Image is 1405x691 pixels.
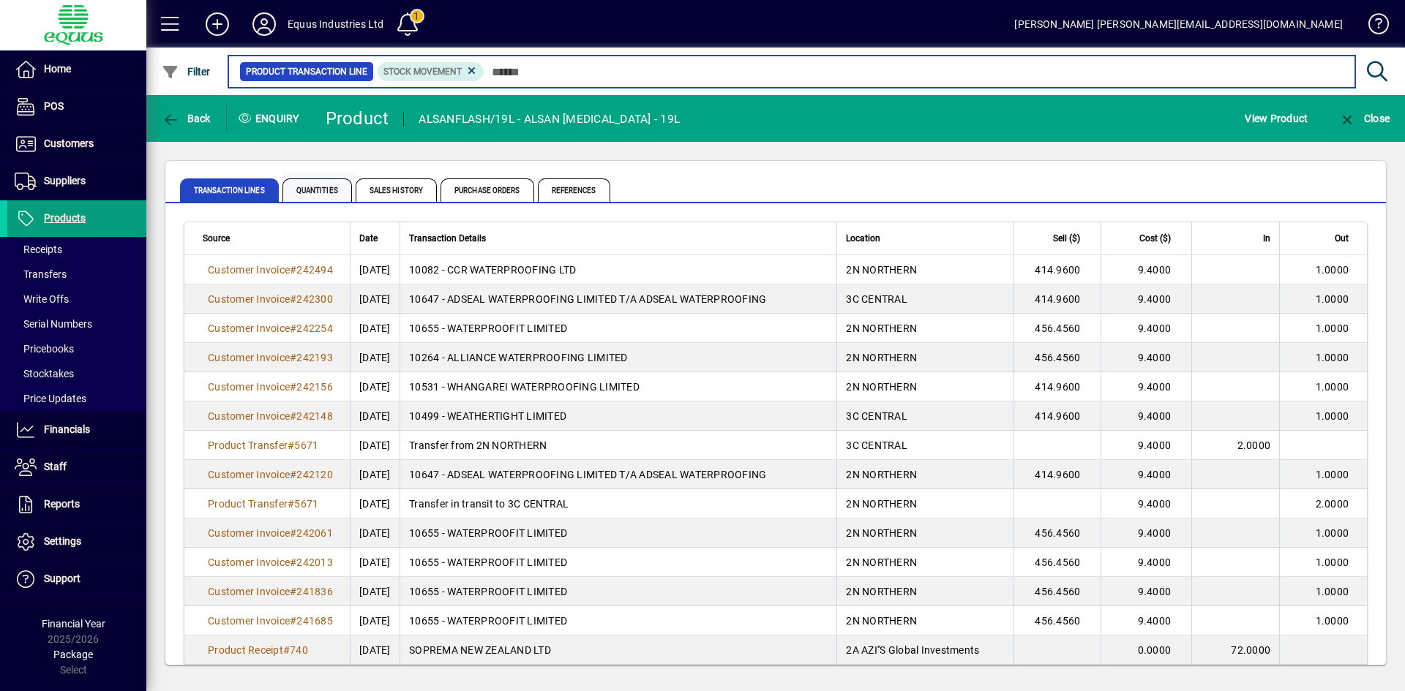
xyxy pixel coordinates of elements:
[7,449,146,486] a: Staff
[290,410,296,422] span: #
[294,498,318,510] span: 5671
[350,635,400,665] td: [DATE]
[44,175,86,186] span: Suppliers
[1013,372,1101,401] td: 414.9600
[846,644,979,656] span: 2A AZI''S Global Investments
[290,381,296,393] span: #
[846,230,880,246] span: Location
[1139,230,1171,246] span: Cost ($)
[356,178,437,202] span: Sales History
[208,322,290,334] span: Customer Invoice
[400,284,836,314] td: 10647 - ADSEAL WATERPROOFING LIMITED T/A ADSEAL WATERPROOFING
[227,107,315,130] div: Enquiry
[53,649,93,660] span: Package
[400,489,836,518] td: Transfer in transit to 3C CENTRAL
[846,439,907,451] span: 3C CENTRAL
[146,105,227,132] app-page-header-button: Back
[15,318,92,330] span: Serial Numbers
[1110,230,1184,246] div: Cost ($)
[350,314,400,343] td: [DATE]
[15,268,67,280] span: Transfers
[400,460,836,489] td: 10647 - ADSEAL WATERPROOFING LIMITED T/A ADSEAL WATERPROOFING
[1316,556,1349,568] span: 1.0000
[1316,469,1349,480] span: 1.0000
[44,63,71,75] span: Home
[846,264,917,276] span: 2N NORTHERN
[350,343,400,372] td: [DATE]
[296,556,333,568] span: 242013
[203,467,338,483] a: Customer Invoice#242120
[42,618,105,630] span: Financial Year
[1013,343,1101,372] td: 456.4560
[290,615,296,627] span: #
[846,352,917,363] span: 2N NORTHERN
[203,320,338,336] a: Customer Invoice#242254
[1013,255,1101,284] td: 414.9600
[350,255,400,284] td: [DATE]
[203,230,230,246] span: Source
[1316,352,1349,363] span: 1.0000
[290,322,296,334] span: #
[1013,548,1101,577] td: 456.4560
[1316,498,1349,510] span: 2.0000
[296,381,333,393] span: 242156
[1101,606,1191,635] td: 9.4000
[203,350,338,366] a: Customer Invoice#242193
[1316,322,1349,334] span: 1.0000
[15,393,86,404] span: Price Updates
[162,113,211,124] span: Back
[1335,105,1393,132] button: Close
[283,644,290,656] span: #
[203,291,338,307] a: Customer Invoice#242300
[400,635,836,665] td: SOPREMA NEW ZEALAND LTD
[1022,230,1093,246] div: Sell ($)
[203,262,338,278] a: Customer Invoice#242494
[1323,105,1405,132] app-page-header-button: Close enquiry
[378,62,484,81] mat-chip: Product Transaction Type: Stock movement
[241,11,288,37] button: Profile
[7,237,146,262] a: Receipts
[1101,518,1191,548] td: 9.4000
[288,498,294,510] span: #
[288,439,294,451] span: #
[419,107,680,131] div: ALSANFLASH/19L - ALSAN [MEDICAL_DATA] - 19L
[7,486,146,523] a: Reports
[350,548,400,577] td: [DATE]
[203,437,323,453] a: Product Transfer#5671
[44,137,94,149] span: Customers
[208,381,290,393] span: Customer Invoice
[846,615,917,627] span: 2N NORTHERN
[1101,577,1191,606] td: 9.4000
[7,262,146,287] a: Transfers
[350,460,400,489] td: [DATE]
[44,100,64,112] span: POS
[359,230,378,246] span: Date
[846,410,907,422] span: 3C CENTRAL
[208,439,288,451] span: Product Transfer
[208,527,290,539] span: Customer Invoice
[246,64,367,79] span: Product Transaction Line
[208,264,290,276] span: Customer Invoice
[203,525,338,541] a: Customer Invoice#242061
[1101,372,1191,401] td: 9.4000
[208,615,290,627] span: Customer Invoice
[400,372,836,401] td: 10531 - WHANGAREI WATERPROOFING LIMITED
[282,178,352,202] span: Quantities
[1335,230,1349,246] span: Out
[7,386,146,411] a: Price Updates
[1013,314,1101,343] td: 456.4560
[1316,586,1349,597] span: 1.0000
[296,322,333,334] span: 242254
[15,293,69,305] span: Write Offs
[208,469,290,480] span: Customer Invoice
[44,498,80,510] span: Reports
[846,498,917,510] span: 2N NORTHERN
[350,401,400,431] td: [DATE]
[44,212,86,224] span: Products
[162,66,211,78] span: Filter
[203,642,313,658] a: Product Receipt#740
[1316,264,1349,276] span: 1.0000
[290,527,296,539] span: #
[383,67,462,77] span: Stock movement
[7,51,146,88] a: Home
